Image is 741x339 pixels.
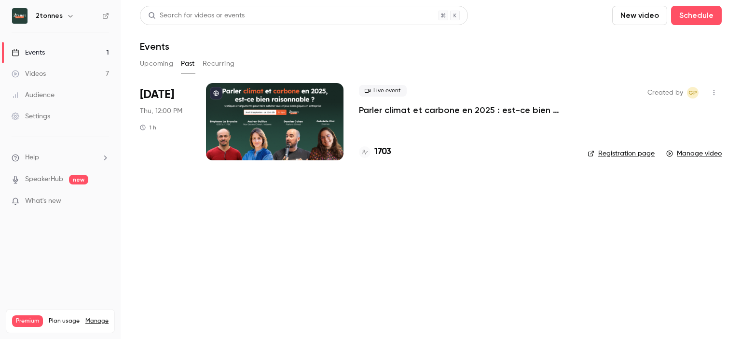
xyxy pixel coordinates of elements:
span: [DATE] [140,87,174,102]
a: Manage [85,317,109,325]
div: Search for videos or events [148,11,245,21]
span: Help [25,153,39,163]
div: Events [12,48,45,57]
span: Plan usage [49,317,80,325]
a: Parler climat et carbone en 2025 : est-ce bien raisonnable ? [359,104,572,116]
li: help-dropdown-opener [12,153,109,163]
span: GP [688,87,697,99]
h6: 2tonnes [36,11,63,21]
button: Past [181,56,195,71]
iframe: Noticeable Trigger [97,197,109,206]
a: Registration page [588,149,655,158]
button: Schedule [671,6,722,25]
a: SpeakerHub [25,174,63,184]
a: Manage video [666,149,722,158]
button: Recurring [203,56,235,71]
div: Videos [12,69,46,79]
img: 2tonnes [12,8,27,24]
a: 1703 [359,145,391,158]
div: 1 h [140,124,156,131]
span: What's new [25,196,61,206]
div: Settings [12,112,50,121]
span: new [69,175,88,184]
span: Live event [359,85,407,97]
div: Audience [12,90,55,100]
button: Upcoming [140,56,173,71]
span: Premium [12,315,43,327]
span: Gabrielle Piot [687,87,699,99]
span: Created by [647,87,683,99]
h4: 1703 [374,145,391,158]
h1: Events [140,41,169,52]
button: New video [612,6,667,25]
span: Thu, 12:00 PM [140,106,182,116]
div: Sep 18 Thu, 12:00 PM (Europe/Paris) [140,83,191,160]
